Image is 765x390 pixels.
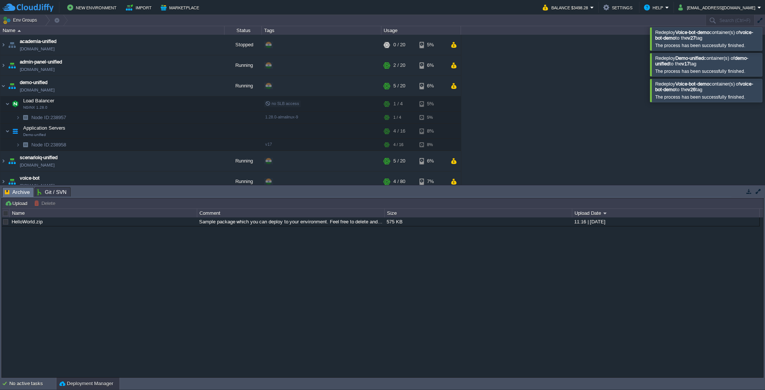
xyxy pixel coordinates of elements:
[0,171,6,192] img: AMDAwAAAACH5BAEAAAAALAAAAAABAAEAAAICRAEAOw==
[675,30,709,35] b: Voice-bot-demo
[385,209,572,217] div: Size
[31,142,67,148] span: 238958
[20,86,55,94] a: [DOMAIN_NAME]
[393,35,405,55] div: 0 / 20
[644,3,665,12] button: Help
[419,112,444,123] div: 5%
[31,114,67,121] span: 238957
[734,360,758,383] iframe: chat widget
[0,76,6,96] img: AMDAwAAAACH5BAEAAAAALAAAAAABAAEAAAICRAEAOw==
[262,26,381,35] div: Tags
[419,96,444,111] div: 5%
[7,151,17,171] img: AMDAwAAAACH5BAEAAAAALAAAAAABAAEAAAICRAEAOw==
[655,55,748,66] span: Redeploy container(s) of to the tag
[20,45,55,53] a: [DOMAIN_NAME]
[3,15,40,25] button: Env Groups
[382,26,461,35] div: Usage
[655,94,760,100] div: The process has been successfully finished.
[20,38,56,45] a: academia-unified
[7,171,17,192] img: AMDAwAAAACH5BAEAAAAALAAAAAABAAEAAAICRAEAOw==
[393,96,403,111] div: 1 / 4
[688,35,696,41] b: v27
[393,76,405,96] div: 5 / 20
[10,96,21,111] img: AMDAwAAAACH5BAEAAAAALAAAAAABAAEAAAICRAEAOw==
[224,151,262,171] div: Running
[655,43,760,49] div: The process has been successfully finished.
[20,139,31,151] img: AMDAwAAAACH5BAEAAAAALAAAAAABAAEAAAICRAEAOw==
[655,81,753,92] span: Redeploy container(s) of to the tag
[224,35,262,55] div: Stopped
[393,55,405,75] div: 2 / 20
[23,105,47,110] span: NGINX 1.28.0
[224,55,262,75] div: Running
[675,55,704,61] b: Demo-unified
[31,142,50,148] span: Node ID:
[20,154,58,161] a: scenarioiq-unified
[20,66,55,73] a: [DOMAIN_NAME]
[675,81,709,87] b: Voice-bot-demo
[198,209,384,217] div: Comment
[224,171,262,192] div: Running
[18,30,21,32] img: AMDAwAAAACH5BAEAAAAALAAAAAABAAEAAAICRAEAOw==
[419,139,444,151] div: 8%
[265,115,298,119] span: 1.28.0-almalinux-9
[16,112,20,123] img: AMDAwAAAACH5BAEAAAAALAAAAAABAAEAAAICRAEAOw==
[20,174,40,182] a: voice-bot
[7,55,17,75] img: AMDAwAAAACH5BAEAAAAALAAAAAABAAEAAAICRAEAOw==
[603,3,635,12] button: Settings
[655,55,748,66] b: demo-unified
[161,3,201,12] button: Marketplace
[126,3,154,12] button: Import
[385,217,572,226] div: 575 KB
[419,124,444,139] div: 8%
[31,142,67,148] a: Node ID:238958
[0,35,6,55] img: AMDAwAAAACH5BAEAAAAALAAAAAABAAEAAAICRAEAOw==
[5,124,10,139] img: AMDAwAAAACH5BAEAAAAALAAAAAABAAEAAAICRAEAOw==
[682,61,690,66] b: v17
[265,142,272,146] span: v17
[0,151,6,171] img: AMDAwAAAACH5BAEAAAAALAAAAAABAAEAAAICRAEAOw==
[655,30,753,41] b: voice-bot-demo
[7,35,17,55] img: AMDAwAAAACH5BAEAAAAALAAAAAABAAEAAAICRAEAOw==
[20,161,55,169] a: [DOMAIN_NAME]
[419,151,444,171] div: 6%
[393,151,405,171] div: 5 / 20
[393,171,405,192] div: 4 / 80
[22,125,66,131] a: Application ServersDemo-unified
[573,209,759,217] div: Upload Date
[224,76,262,96] div: Running
[5,96,10,111] img: AMDAwAAAACH5BAEAAAAALAAAAAABAAEAAAICRAEAOw==
[31,115,50,120] span: Node ID:
[22,125,66,131] span: Application Servers
[688,87,696,92] b: v26
[543,3,590,12] button: Balance $3498.28
[5,188,30,197] span: Archive
[419,35,444,55] div: 5%
[655,68,760,74] div: The process has been successfully finished.
[20,79,47,86] a: demo-unified
[23,133,46,137] span: Demo-unified
[419,76,444,96] div: 6%
[37,188,66,196] span: Git / SVN
[678,3,758,12] button: [EMAIL_ADDRESS][DOMAIN_NAME]
[34,200,58,207] button: Delete
[20,112,31,123] img: AMDAwAAAACH5BAEAAAAALAAAAAABAAEAAAICRAEAOw==
[5,200,30,207] button: Upload
[393,112,401,123] div: 1 / 4
[20,58,62,66] a: admin-panel-unified
[419,55,444,75] div: 6%
[393,124,405,139] div: 4 / 16
[22,98,55,103] a: Load BalancerNGINX 1.28.0
[1,26,224,35] div: Name
[3,3,53,12] img: CloudJiffy
[31,114,67,121] a: Node ID:238957
[59,380,113,387] button: Deployment Manager
[10,124,21,139] img: AMDAwAAAACH5BAEAAAAALAAAAAABAAEAAAICRAEAOw==
[655,30,753,41] span: Redeploy container(s) of to the tag
[9,378,56,390] div: No active tasks
[22,97,55,104] span: Load Balancer
[20,182,55,189] a: [DOMAIN_NAME]
[393,139,403,151] div: 4 / 16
